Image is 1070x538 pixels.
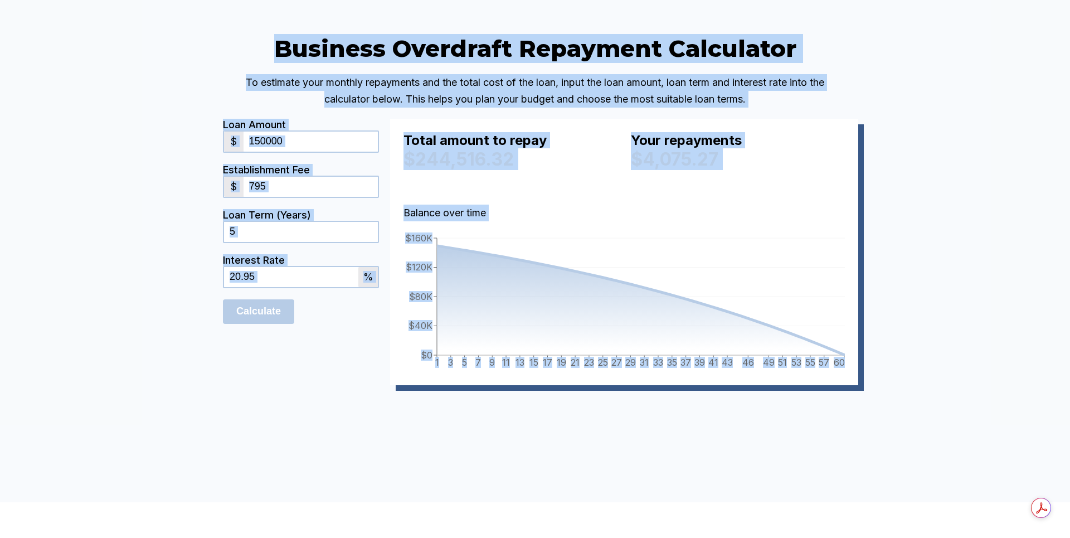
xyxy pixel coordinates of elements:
div: $4,075.27 [631,148,845,170]
tspan: $120K [406,261,432,273]
div: % [358,267,378,287]
tspan: 11 [502,357,510,368]
tspan: 17 [543,357,552,368]
tspan: 39 [694,357,705,368]
tspan: 46 [742,357,754,368]
p: Balance over time [403,205,845,221]
p: To estimate your monthly repayments and the total cost of the loan, input the loan amount, loan t... [223,74,847,108]
tspan: 53 [791,357,801,368]
tspan: 13 [515,357,524,368]
tspan: 60 [834,357,845,368]
input: 0 [224,267,358,287]
div: Loan Term (Years) [223,209,379,221]
tspan: 15 [529,357,538,368]
tspan: 3 [448,357,453,368]
tspan: 27 [611,357,622,368]
tspan: 5 [462,357,467,368]
input: 0 [244,132,378,152]
tspan: 7 [475,357,481,368]
tspan: 21 [571,357,580,368]
tspan: 57 [819,357,829,368]
div: Establishment Fee [223,164,379,176]
tspan: 23 [584,357,594,368]
div: $ [224,132,244,152]
input: 0 [244,177,378,197]
tspan: 37 [680,357,691,368]
tspan: 33 [653,357,663,368]
tspan: $40K [408,320,432,331]
tspan: 43 [722,357,733,368]
h2: Business Overdraft Repayment Calculator [223,34,847,63]
tspan: $80K [409,290,432,302]
tspan: 41 [708,357,718,368]
tspan: 35 [667,357,677,368]
input: 0 [224,222,378,242]
div: $ [224,177,244,197]
tspan: 31 [640,357,649,368]
tspan: $0 [421,349,432,360]
tspan: 25 [598,357,608,368]
tspan: 51 [778,357,787,368]
tspan: 9 [489,357,495,368]
div: Your repayments [631,132,845,153]
tspan: 29 [625,357,636,368]
tspan: 19 [557,357,566,368]
tspan: 49 [763,357,775,368]
div: $244,516.32 [403,148,617,170]
tspan: 55 [805,357,815,368]
div: Interest Rate [223,254,379,266]
div: Loan Amount [223,119,379,130]
tspan: $160K [405,232,432,243]
tspan: 1 [435,357,439,368]
input: Calculate [223,299,294,324]
div: Total amount to repay [403,132,617,153]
